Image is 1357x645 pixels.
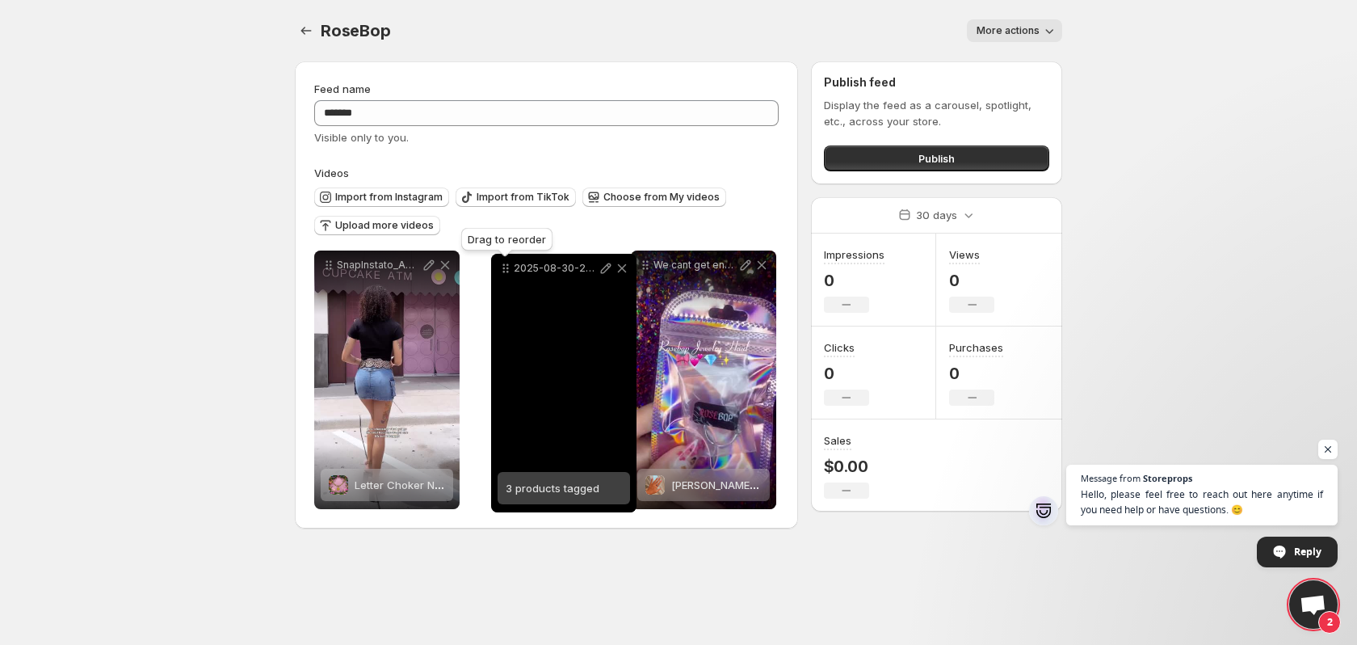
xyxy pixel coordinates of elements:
[603,191,720,204] span: Choose from My videos
[1081,487,1323,517] span: Hello, please feel free to reach out here anytime if you need help or have questions. 😊
[314,216,440,235] button: Upload more videos
[337,259,421,272] p: SnapInstato_AQOkkYWjXVjULC_RKiZtriMIddNSMY9MM0_HMJa3TUJNuIgOoi-kGiYclTo0XEpAqlUKlXJtxgN_VhrUg_f2o...
[514,262,598,275] p: 2025-08-30-204804774
[824,271,884,290] p: 0
[314,251,460,509] div: SnapInstato_AQOkkYWjXVjULC_RKiZtriMIddNSMY9MM0_HMJa3TUJNuIgOoi-kGiYclTo0XEpAqlUKlXJtxgN_VhrUg_f2o...
[1318,611,1341,634] span: 2
[1081,474,1141,483] span: Message from
[314,167,349,179] span: Videos
[824,457,869,476] p: $0.00
[314,82,371,95] span: Feed name
[916,207,957,223] p: 30 days
[335,219,434,232] span: Upload more videos
[824,145,1049,171] button: Publish
[918,150,955,167] span: Publish
[824,432,851,449] h3: Sales
[491,254,636,512] div: 2025-08-30-2048047743 products tagged
[1294,537,1321,566] span: Reply
[295,19,317,42] button: Settings
[824,97,1049,129] p: Display the feed as a carousel, spotlight, etc., across your store.
[824,339,855,356] h3: Clicks
[949,339,1003,356] h3: Purchases
[824,364,869,383] p: 0
[1143,474,1192,483] span: Storeprops
[949,364,1003,383] p: 0
[949,271,994,290] p: 0
[314,188,449,207] button: Import from Instagram
[967,19,1062,42] button: More actions
[321,21,391,40] span: RoseBop
[949,247,980,263] h3: Views
[456,188,576,207] button: Import from TikTok
[582,188,726,207] button: Choose from My videos
[631,251,776,509] div: We cant get enough of maybeitstyra her haul featuring our [PERSON_NAME] ring Check out her Instag...
[653,259,737,272] p: We cant get enough of maybeitstyra her haul featuring our [PERSON_NAME] ring Check out her Instag...
[506,482,599,495] span: 3 products tagged
[824,74,1049,91] h2: Publish feed
[477,191,569,204] span: Import from TikTok
[671,478,833,491] span: [PERSON_NAME] Pink Heart Ring
[977,24,1040,37] span: More actions
[329,475,348,495] img: Letter Choker Necklace
[314,131,409,144] span: Visible only to you.
[335,191,443,204] span: Import from Instagram
[824,247,884,263] h3: Impressions
[645,475,665,495] img: Evangeline Pink Heart Ring
[355,478,475,491] span: Letter Choker Necklace
[1289,580,1338,629] a: Open chat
